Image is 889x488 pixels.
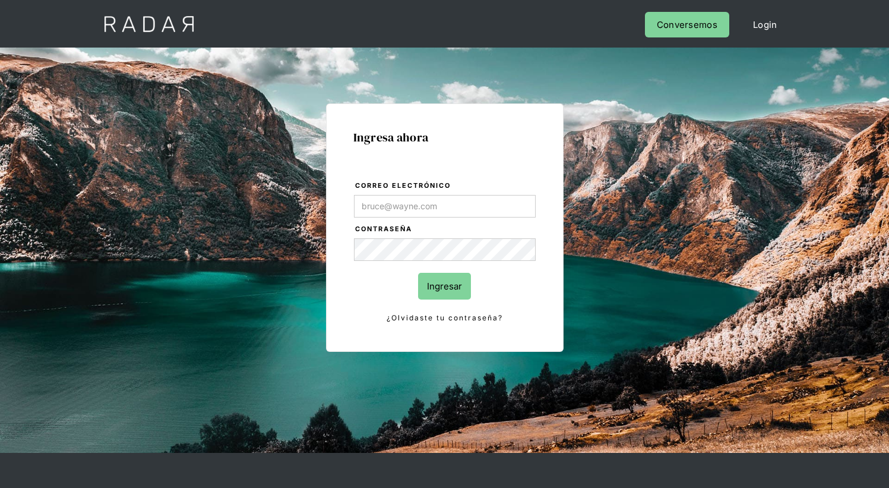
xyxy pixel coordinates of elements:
[355,223,536,235] label: Contraseña
[353,180,536,325] form: Login Form
[741,12,789,37] a: Login
[355,180,536,192] label: Correo electrónico
[645,12,729,37] a: Conversemos
[354,195,536,218] input: bruce@wayne.com
[354,311,536,325] a: ¿Olvidaste tu contraseña?
[418,273,471,300] input: Ingresar
[353,131,536,144] h1: Ingresa ahora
